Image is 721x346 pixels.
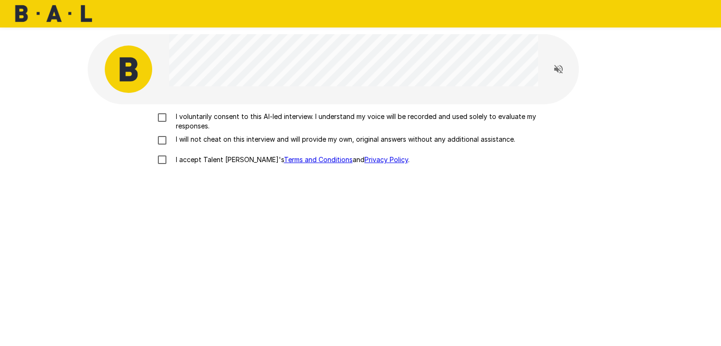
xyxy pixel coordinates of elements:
a: Terms and Conditions [284,155,353,164]
p: I accept Talent [PERSON_NAME]'s and . [172,155,410,164]
a: Privacy Policy [365,155,408,164]
img: bal_avatar.png [105,46,152,93]
button: Read questions aloud [549,60,568,79]
p: I voluntarily consent to this AI-led interview. I understand my voice will be recorded and used s... [172,112,569,131]
p: I will not cheat on this interview and will provide my own, original answers without any addition... [172,135,515,144]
